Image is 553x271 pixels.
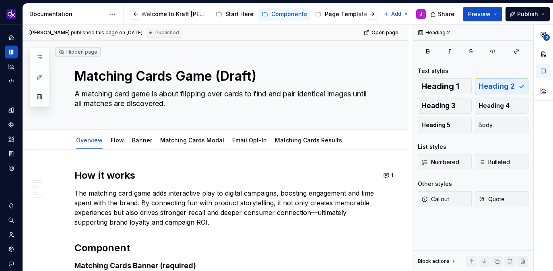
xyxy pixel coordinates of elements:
[157,131,227,148] div: Matching Cards Modal
[5,75,18,88] a: Code automation
[421,158,459,166] span: Numbered
[111,137,124,144] a: Flow
[6,9,16,19] img: 0784b2da-6f85-42e6-8793-4468946223dc.png
[418,154,472,170] button: Numbered
[271,10,307,18] div: Components
[506,7,550,21] button: Publish
[418,117,472,133] button: Heading 5
[29,10,105,18] div: Documentation
[479,121,493,129] span: Body
[5,104,18,117] a: Design tokens
[275,137,342,144] a: Matching Cards Results
[5,257,18,270] button: Contact support
[475,191,529,207] button: Quote
[418,67,448,75] div: Text styles
[475,154,529,170] button: Bulleted
[73,131,106,148] div: Overview
[5,46,18,58] a: Documentation
[73,67,375,86] textarea: Matching Cards Game (Draft)
[5,162,18,175] a: Data sources
[71,29,142,36] div: published this page on [DATE]
[418,191,472,207] button: Callout
[128,6,380,22] div: Page tree
[421,121,450,129] span: Heading 5
[232,137,267,144] a: Email Opt-In
[475,98,529,114] button: Heading 4
[5,60,18,73] a: Analytics
[155,29,179,36] span: Published
[141,10,208,18] div: Welcome to Kraft [PERSON_NAME]
[5,133,18,146] a: Assets
[74,242,376,254] h2: Component
[421,102,456,110] span: Heading 3
[479,102,510,110] span: Heading 4
[418,256,457,267] div: Block actions
[438,10,454,18] span: Share
[479,195,505,203] span: Quote
[5,199,18,212] button: Notifications
[479,158,510,166] span: Bulleted
[543,34,550,41] span: 2
[58,49,97,55] div: Hidden page
[391,172,393,179] span: 1
[129,131,155,148] div: Banner
[5,118,18,131] a: Components
[391,11,401,17] span: Add
[420,11,422,17] div: J
[5,243,18,256] a: Settings
[325,10,371,18] div: Page Templates
[29,29,70,36] span: [PERSON_NAME]
[418,180,452,188] div: Other styles
[381,170,397,181] button: 1
[463,7,502,21] button: Preview
[426,7,460,21] button: Share
[5,228,18,241] a: Invite team
[74,261,376,271] h4: Matching Cards Banner (required)
[225,10,254,18] div: Start Here
[74,169,376,182] h2: How it works
[418,78,472,94] button: Heading 1
[107,131,127,148] div: Flow
[160,137,224,144] a: Matching Cards Modal
[272,131,345,148] div: Matching Cards Results
[213,8,257,21] a: Start Here
[475,117,529,133] button: Body
[418,143,446,151] div: List styles
[73,88,375,110] textarea: A matching card game is about flipping over cards to find and pair identical images until all mat...
[132,137,152,144] a: Banner
[418,98,472,114] button: Heading 3
[371,29,398,36] span: Open page
[421,195,449,203] span: Callout
[381,8,411,20] button: Add
[361,27,402,38] a: Open page
[76,137,103,144] a: Overview
[5,31,18,44] a: Home
[258,8,310,21] a: Components
[5,214,18,227] button: Search ⌘K
[229,131,270,148] div: Email Opt-In
[128,8,211,21] a: Welcome to Kraft [PERSON_NAME]
[312,8,374,21] a: Page Templates
[468,10,491,18] span: Preview
[5,147,18,160] a: Storybook stories
[517,10,538,18] span: Publish
[421,82,459,90] span: Heading 1
[74,188,376,227] p: The matching card game adds interactive play to digital campaigns, boosting engagement and time s...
